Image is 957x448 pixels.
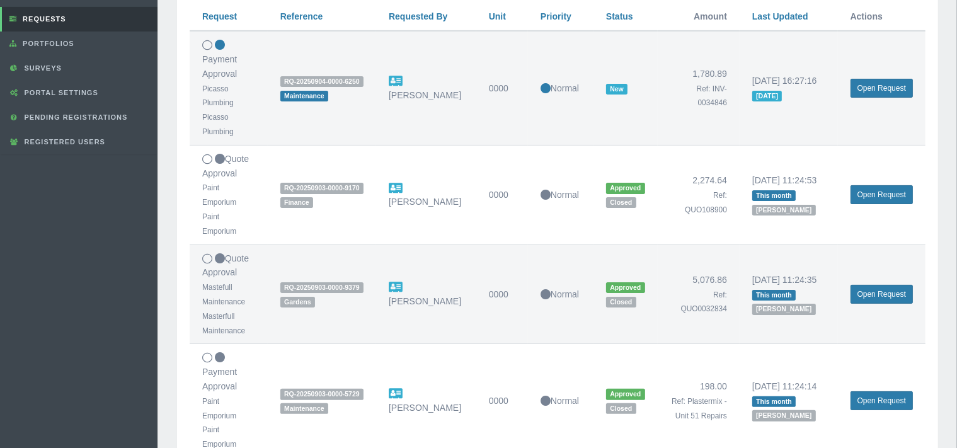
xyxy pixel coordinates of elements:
[476,244,528,344] td: 0000
[20,15,66,23] span: Requests
[606,197,636,208] span: Closed
[202,84,234,108] small: Picasso Plumbing
[740,31,838,145] td: [DATE] 16:27:16
[606,84,627,95] span: New
[851,79,913,98] a: Open Request
[672,397,727,420] small: Ref: Plastermix - Unit 51 Repairs
[606,183,645,193] span: Approved
[541,11,571,21] a: Priority
[740,145,838,244] td: [DATE] 11:24:53
[190,244,268,344] td: Quote Approval
[202,11,237,21] a: Request
[476,145,528,244] td: 0000
[606,11,633,21] a: Status
[280,11,323,21] a: Reference
[606,297,636,307] span: Closed
[21,138,105,146] span: Registered Users
[606,282,645,293] span: Approved
[528,244,593,344] td: Normal
[694,11,727,21] span: Amount
[202,183,236,207] small: Paint Emporium
[752,396,796,407] span: This month
[851,185,913,204] a: Open Request
[489,11,506,21] a: Unit
[658,244,740,344] td: 5,076.86
[606,389,645,399] span: Approved
[606,403,636,414] span: Closed
[752,205,816,215] span: [PERSON_NAME]
[190,31,268,145] td: Payment Approval
[21,113,128,121] span: Pending Registrations
[202,212,236,236] small: Paint Emporium
[280,197,313,208] span: Finance
[752,91,782,101] span: [DATE]
[280,389,364,399] span: RQ-20250903-0000-5729
[851,391,913,410] a: Open Request
[851,285,913,304] a: Open Request
[476,31,528,145] td: 0000
[389,11,447,21] a: Requested By
[752,290,796,301] span: This month
[658,145,740,244] td: 2,274.64
[280,282,364,293] span: RQ-20250903-0000-9379
[752,190,796,201] span: This month
[658,31,740,145] td: 1,780.89
[851,11,883,21] span: Actions
[376,244,476,344] td: [PERSON_NAME]
[280,91,328,101] span: Maintenance
[280,403,328,414] span: Maintenance
[376,145,476,244] td: [PERSON_NAME]
[376,31,476,145] td: [PERSON_NAME]
[21,89,98,96] span: Portal Settings
[202,312,245,335] small: Masterfull Maintenance
[202,113,234,136] small: Picasso Plumbing
[280,76,364,87] span: RQ-20250904-0000-6250
[528,31,593,145] td: Normal
[190,145,268,244] td: Quote Approval
[528,145,593,244] td: Normal
[740,244,838,344] td: [DATE] 11:24:35
[202,283,245,306] small: Mastefull Maintenance
[685,191,727,214] small: Ref: QUO108900
[752,11,808,21] a: Last Updated
[752,304,816,314] span: [PERSON_NAME]
[280,297,315,307] span: Gardens
[697,84,727,108] small: Ref: INV-0034846
[280,183,364,193] span: RQ-20250903-0000-9170
[752,410,816,421] span: [PERSON_NAME]
[202,397,236,420] small: Paint Emporium
[20,40,74,47] span: Portfolios
[21,64,62,72] span: Surveys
